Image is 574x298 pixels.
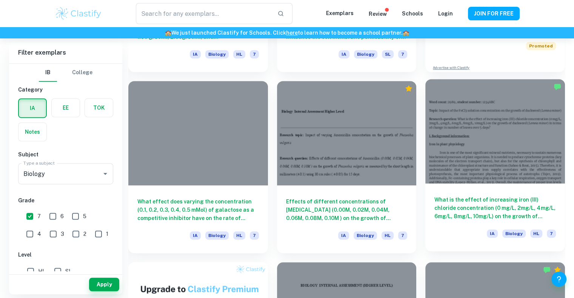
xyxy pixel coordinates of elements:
[60,212,64,220] span: 6
[402,11,423,17] a: Schools
[100,168,111,179] button: Open
[72,64,92,82] button: College
[526,42,556,50] span: Promoted
[369,10,387,18] p: Review
[438,11,453,17] a: Login
[9,42,122,63] h6: Filter exemplars
[83,212,86,220] span: 5
[398,231,407,240] span: 7
[382,50,394,58] span: SL
[52,99,80,117] button: EE
[382,231,394,240] span: HL
[338,231,349,240] span: IA
[398,50,407,58] span: 7
[205,50,229,58] span: Biology
[18,196,113,205] h6: Grade
[425,81,565,253] a: What is the effect of increasing iron (III) chloride concentration (0 mg/L, 2mg/L, 4mg/L, 6mg/L, ...
[65,267,72,275] span: SL
[250,231,259,240] span: 7
[354,50,377,58] span: Biology
[39,64,57,82] button: IB
[61,230,64,238] span: 3
[205,231,229,240] span: Biology
[136,3,271,24] input: Search for any exemplars...
[23,160,55,166] label: Type a subject
[18,86,113,94] h6: Category
[18,150,113,159] h6: Subject
[89,278,119,291] button: Apply
[547,229,556,238] span: 7
[433,65,469,70] a: Advertise with Clastify
[434,196,556,220] h6: What is the effect of increasing iron (III) chloride concentration (0 mg/L, 2mg/L, 4mg/L, 6mg/L, ...
[128,81,268,253] a: What effect does varying the concentration (0.1, 0.2, 0.3, 0.4, 0.5 mMol) of galactose as a compe...
[190,231,201,240] span: IA
[83,230,86,238] span: 2
[38,267,45,275] span: HL
[250,50,259,58] span: 7
[106,230,108,238] span: 1
[530,229,542,238] span: HL
[543,266,551,274] img: Marked
[468,7,520,20] button: JOIN FOR FREE
[233,231,245,240] span: HL
[286,197,408,222] h6: Effects of different concentrations of [MEDICAL_DATA] (0.00M, 0.02M, 0.04M, 0.06M, 0.08M, 0.10M )...
[19,99,46,117] button: IA
[18,123,46,141] button: Notes
[403,30,409,36] span: 🏫
[39,64,92,82] div: Filter type choice
[326,9,354,17] p: Exemplars
[554,266,561,274] div: Premium
[2,29,572,37] h6: We just launched Clastify for Schools. Click to learn how to become a school partner.
[277,81,417,253] a: Effects of different concentrations of [MEDICAL_DATA] (0.00M, 0.02M, 0.04M, 0.06M, 0.08M, 0.10M )...
[551,272,566,287] button: Help and Feedback
[165,30,171,36] span: 🏫
[502,229,526,238] span: Biology
[554,83,561,90] img: Marked
[286,30,298,36] a: here
[354,231,377,240] span: Biology
[190,50,201,58] span: IA
[487,229,498,238] span: IA
[233,50,245,58] span: HL
[18,251,113,259] h6: Level
[339,50,349,58] span: IA
[85,99,113,117] button: TOK
[405,85,412,92] div: Premium
[137,197,259,222] h6: What effect does varying the concentration (0.1, 0.2, 0.3, 0.4, 0.5 mMol) of galactose as a compe...
[37,212,41,220] span: 7
[55,6,103,21] img: Clastify logo
[37,230,41,238] span: 4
